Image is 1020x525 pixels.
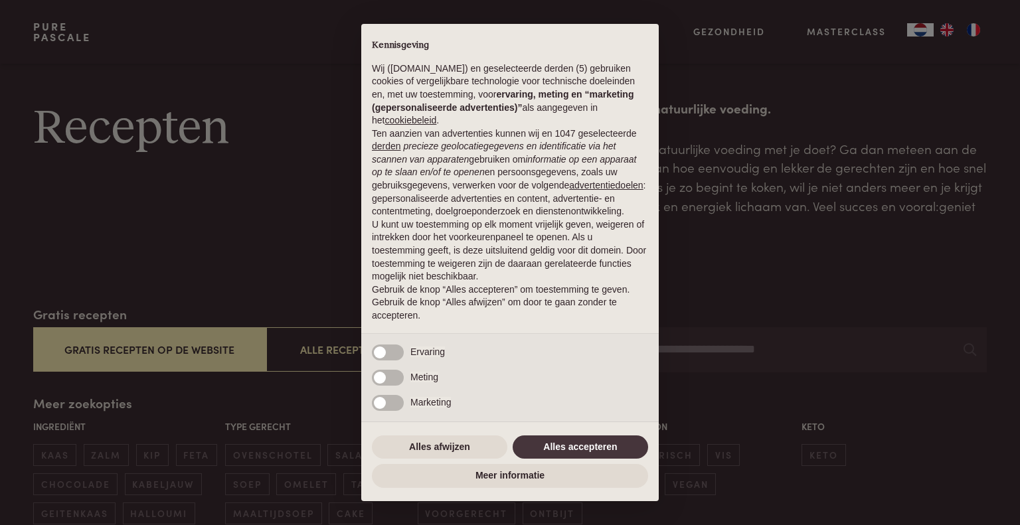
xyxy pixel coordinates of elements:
[372,40,648,52] h2: Kennisgeving
[410,346,445,357] span: Ervaring
[513,435,648,459] button: Alles accepteren
[372,283,648,323] p: Gebruik de knop “Alles accepteren” om toestemming te geven. Gebruik de knop “Alles afwijzen” om d...
[372,89,634,113] strong: ervaring, meting en “marketing (gepersonaliseerde advertenties)”
[372,464,648,488] button: Meer informatie
[372,140,401,153] button: derden
[372,218,648,283] p: U kunt uw toestemming op elk moment vrijelijk geven, weigeren of intrekken door het voorkeurenpan...
[569,179,643,192] button: advertentiedoelen
[372,141,616,165] em: precieze geolocatiegegevens en identificatie via het scannen van apparaten
[372,435,507,459] button: Alles afwijzen
[410,372,438,382] span: Meting
[372,127,648,218] p: Ten aanzien van advertenties kunnen wij en 1047 geselecteerde gebruiken om en persoonsgegevens, z...
[372,154,637,178] em: informatie op een apparaat op te slaan en/of te openen
[410,397,451,408] span: Marketing
[372,62,648,127] p: Wij ([DOMAIN_NAME]) en geselecteerde derden (5) gebruiken cookies of vergelijkbare technologie vo...
[384,115,436,125] a: cookiebeleid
